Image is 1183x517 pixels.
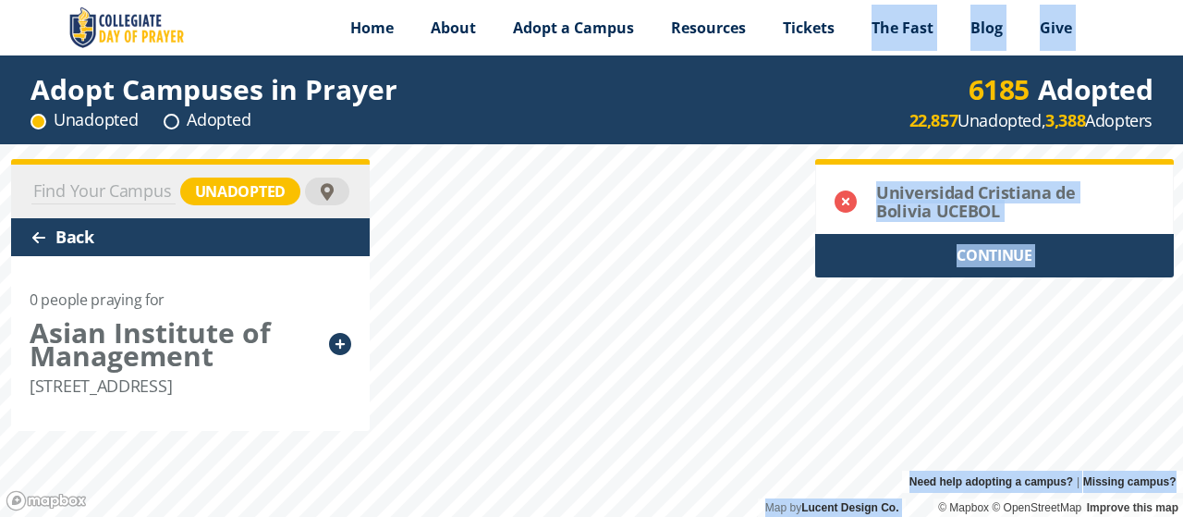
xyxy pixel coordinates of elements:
span: Tickets [783,18,835,38]
a: Lucent Design Co. [801,501,898,514]
a: Blog [952,5,1021,51]
a: About [412,5,494,51]
span: Adopt a Campus [513,18,634,38]
div: CONTINUE [815,234,1174,277]
div: Universidad Cristiana de Bolivia UCEBOL [876,183,1117,220]
a: The Fast [853,5,952,51]
div: 6185 [969,78,1030,101]
span: Home [350,18,394,38]
a: Give [1021,5,1091,51]
div: Unadopted, Adopters [909,109,1153,132]
strong: 22,857 [909,109,958,131]
a: OpenStreetMap [992,501,1081,514]
a: Home [332,5,412,51]
a: Resources [652,5,764,51]
span: The Fast [872,18,933,38]
a: Mapbox logo [6,490,87,511]
div: | [902,471,1183,493]
div: [STREET_ADDRESS] [30,376,172,395]
div: Adopt Campuses in Prayer [30,78,397,101]
div: 0 people praying for [30,289,165,312]
div: Map by [758,499,906,517]
a: Mapbox [938,501,989,514]
a: Tickets [764,5,853,51]
input: Find Your Campus [31,178,176,204]
a: Missing campus? [1083,471,1177,493]
span: Give [1040,18,1072,38]
div: Back [11,218,370,256]
span: About [431,18,476,38]
a: Adopt a Campus [494,5,652,51]
div: unadopted [180,178,300,205]
div: Adopted [164,108,250,131]
a: Improve this map [1087,501,1178,514]
strong: 3,388 [1045,109,1085,131]
span: Resources [671,18,746,38]
div: Unadopted [30,108,138,131]
div: Adopted [969,78,1153,101]
div: Asian Institute of Management [30,321,320,367]
span: Blog [970,18,1003,38]
a: Need help adopting a campus? [909,471,1073,493]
